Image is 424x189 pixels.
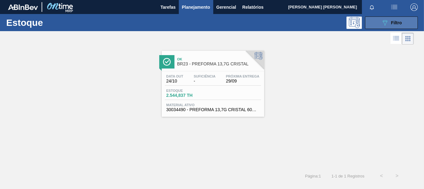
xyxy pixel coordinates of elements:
[182,3,210,11] span: Planejamento
[6,19,93,26] h1: Estoque
[194,74,215,78] span: Suficiência
[194,79,215,83] span: -
[362,3,382,12] button: Notificações
[166,79,183,83] span: 24/10
[157,46,267,117] a: ÍconeOkBR23 - PREFORMA 13,7G CRISTALData out24/10Suficiência-Próxima Entrega29/09Estoque2.544,837...
[166,93,210,98] span: 2.544,837 TH
[163,58,171,66] img: Ícone
[390,33,402,45] div: Visão em Lista
[374,168,389,184] button: <
[177,57,261,61] span: Ok
[166,107,259,112] span: 30034490 - PREFORMA 13,7G CRISTAL 60% REC
[365,17,418,29] button: Filtro
[8,4,38,10] img: TNhmsLtSVTkK8tSr43FrP2fwEKptu5GPRR3wAAAABJRU5ErkJggg==
[226,79,259,83] span: 29/09
[166,103,259,107] span: Material ativo
[160,3,176,11] span: Tarefas
[305,174,321,178] span: Página : 1
[166,74,183,78] span: Data out
[177,62,261,66] span: BR23 - PREFORMA 13,7G CRISTAL
[346,17,362,29] div: Pogramando: nenhum usuário selecionado
[402,33,414,45] div: Visão em Cards
[330,174,364,178] span: 1 - 1 de 1 Registros
[226,74,259,78] span: Próxima Entrega
[216,3,236,11] span: Gerencial
[410,3,418,11] img: Logout
[166,89,210,92] span: Estoque
[391,20,402,25] span: Filtro
[389,168,405,184] button: >
[242,3,264,11] span: Relatórios
[390,3,398,11] img: userActions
